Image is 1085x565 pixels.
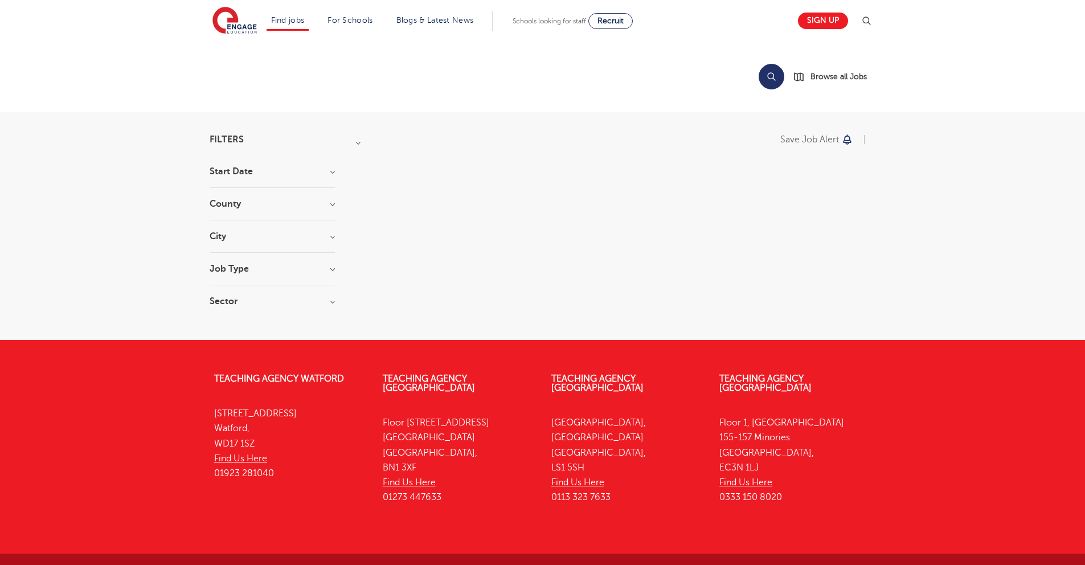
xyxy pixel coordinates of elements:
span: Schools looking for staff [513,17,586,25]
a: Find Us Here [551,477,604,488]
button: Save job alert [780,135,854,144]
h3: County [210,199,335,208]
p: [STREET_ADDRESS] Watford, WD17 1SZ 01923 281040 [214,406,366,481]
a: Teaching Agency [GEOGRAPHIC_DATA] [719,374,812,393]
a: Recruit [588,13,633,29]
p: Save job alert [780,135,839,144]
a: Teaching Agency Watford [214,374,344,384]
h3: Sector [210,297,335,306]
a: Sign up [798,13,848,29]
a: Browse all Jobs [793,70,876,83]
h3: Start Date [210,167,335,176]
p: [GEOGRAPHIC_DATA], [GEOGRAPHIC_DATA] [GEOGRAPHIC_DATA], LS1 5SH 0113 323 7633 [551,415,703,505]
span: Filters [210,135,244,144]
h3: City [210,232,335,241]
h3: Job Type [210,264,335,273]
a: Teaching Agency [GEOGRAPHIC_DATA] [551,374,644,393]
a: Find Us Here [719,477,772,488]
button: Search [759,64,784,89]
a: For Schools [327,16,372,24]
a: Blogs & Latest News [396,16,474,24]
img: Engage Education [212,7,257,35]
span: Browse all Jobs [810,70,867,83]
a: Find Us Here [383,477,436,488]
a: Teaching Agency [GEOGRAPHIC_DATA] [383,374,475,393]
a: Find jobs [271,16,305,24]
a: Find Us Here [214,453,267,464]
p: Floor [STREET_ADDRESS] [GEOGRAPHIC_DATA] [GEOGRAPHIC_DATA], BN1 3XF 01273 447633 [383,415,534,505]
span: Recruit [597,17,624,25]
p: Floor 1, [GEOGRAPHIC_DATA] 155-157 Minories [GEOGRAPHIC_DATA], EC3N 1LJ 0333 150 8020 [719,415,871,505]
